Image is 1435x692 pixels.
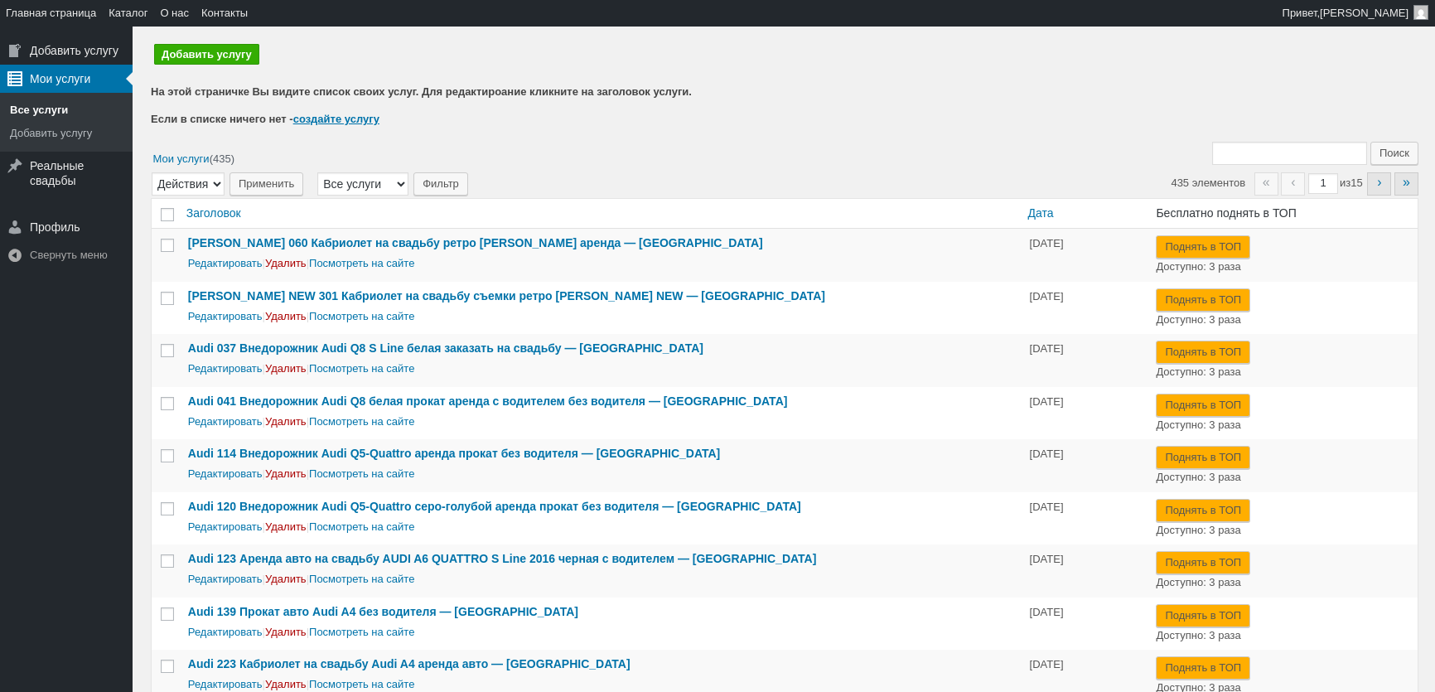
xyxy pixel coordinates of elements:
a: Удалить [265,678,307,690]
span: | [188,678,265,690]
span: | [265,678,309,690]
a: Редактировать [188,362,263,375]
a: Посмотреть на сайте [309,415,414,428]
span: › [1377,175,1381,189]
span: | [265,573,309,585]
a: создайте услугу [293,113,379,125]
td: [DATE] [1022,282,1148,335]
a: Удалить [265,310,307,322]
td: [DATE] [1022,439,1148,492]
span: из [1340,177,1365,189]
a: Посмотреть на сайте [309,310,414,322]
a: Удалить [265,362,307,375]
a: Посмотреть на сайте [309,362,414,375]
a: Audi 139 Прокат авто Audi A4 без водителя — [GEOGRAPHIC_DATA] [188,605,578,618]
a: Посмотреть на сайте [309,626,414,638]
button: Поднять в ТОП [1156,341,1250,364]
span: » [1403,175,1410,189]
span: Доступно: 3 раза [1156,524,1240,536]
a: Посмотреть на сайте [309,573,414,585]
button: Поднять в ТОП [1156,604,1250,627]
span: | [265,257,309,269]
a: Редактировать [188,415,263,428]
span: Доступно: 3 раза [1156,471,1240,483]
button: Поднять в ТОП [1156,499,1250,522]
span: | [265,467,309,480]
a: Удалить [265,257,307,269]
span: | [265,362,309,375]
a: Редактировать [188,257,263,269]
a: Редактировать [188,310,263,322]
td: [DATE] [1022,544,1148,598]
span: | [188,362,265,375]
p: Если в списке ничего нет - [151,111,1418,128]
a: Удалить [265,520,307,533]
span: Доступно: 3 раза [1156,313,1240,326]
span: | [265,626,309,638]
a: Audi 037 Внедорожник Audi Q8 S Line белая заказать на свадьбу — [GEOGRAPHIC_DATA] [188,341,703,355]
span: | [265,520,309,533]
a: Audi 123 Аренда авто на свадьбу AUDI A6 QUATTRO S Line 2016 черная с водителем — [GEOGRAPHIC_DATA] [188,552,817,565]
a: Редактировать [188,467,263,480]
a: Редактировать [188,626,263,638]
span: Доступно: 3 раза [1156,629,1240,641]
button: Поднять в ТОП [1156,288,1250,312]
a: Audi 223 Кабриолет на свадьбу Audi A4 аренда авто — [GEOGRAPHIC_DATA] [188,657,631,670]
td: [DATE] [1022,334,1148,387]
a: Посмотреть на сайте [309,678,414,690]
span: | [188,573,265,585]
span: (435) [210,152,234,165]
span: | [188,310,265,322]
span: Доступно: 3 раза [1156,576,1240,588]
button: Поднять в ТОП [1156,394,1250,417]
button: Поднять в ТОП [1156,446,1250,469]
a: Заголовок [180,199,1022,229]
td: [DATE] [1022,387,1148,440]
input: Фильтр [413,172,468,196]
span: | [265,415,309,428]
a: Audi 041 Bнедорожник Audi Q8 белая прокат аренда с водителем без водителя — [GEOGRAPHIC_DATA] [188,394,788,408]
a: Добавить услугу [154,44,259,65]
a: Удалить [265,415,307,428]
a: Редактировать [188,520,263,533]
span: ‹ [1281,172,1305,196]
span: | [188,257,265,269]
span: | [188,520,265,533]
a: Дата [1022,199,1148,229]
span: 435 элементов [1171,177,1245,189]
span: Заголовок [186,206,241,222]
a: Audi 114 Внедорожник Audi Q5-Quattro аренда прокат без водителя — [GEOGRAPHIC_DATA] [188,447,721,460]
a: Посмотреть на сайте [309,467,414,480]
a: Удалить [265,467,307,480]
button: Поднять в ТОП [1156,656,1250,680]
span: « [1254,172,1278,196]
a: Удалить [265,573,307,585]
span: | [265,310,309,322]
a: Audi 120 Внедорожник Audi Q5-Quattro серо-голубой аренда прокат без водителя — [GEOGRAPHIC_DATA] [188,500,801,513]
span: [PERSON_NAME] [1320,7,1408,19]
th: Бесплатно поднять в ТОП [1148,199,1418,230]
span: 15 [1350,177,1362,189]
td: [DATE] [1022,598,1148,651]
p: На этой страничке Вы видите список своих услуг. Для редактироание кликните на заголовок услуги. [151,84,1418,100]
span: Доступно: 3 раза [1156,365,1240,378]
span: Доступно: 3 раза [1156,260,1240,273]
a: Посмотреть на сайте [309,520,414,533]
button: Поднять в ТОП [1156,235,1250,259]
td: [DATE] [1022,229,1148,282]
a: Посмотреть на сайте [309,257,414,269]
a: [PERSON_NAME] NEW 301 Кабриолет на свадьбу съемки ретро [PERSON_NAME] NEW — [GEOGRAPHIC_DATA] [188,289,825,302]
a: Удалить [265,626,307,638]
a: [PERSON_NAME] 060 Кабриолет на свадьбу ретро [PERSON_NAME] аренда — [GEOGRAPHIC_DATA] [188,236,763,249]
input: Применить [230,172,303,196]
span: | [188,415,265,428]
span: | [188,626,265,638]
a: Редактировать [188,573,263,585]
span: Дата [1028,206,1054,222]
button: Поднять в ТОП [1156,551,1250,574]
td: [DATE] [1022,492,1148,545]
a: Редактировать [188,678,263,690]
input: Поиск [1370,142,1418,165]
span: | [188,467,265,480]
a: Мои услуги(435) [151,150,237,167]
